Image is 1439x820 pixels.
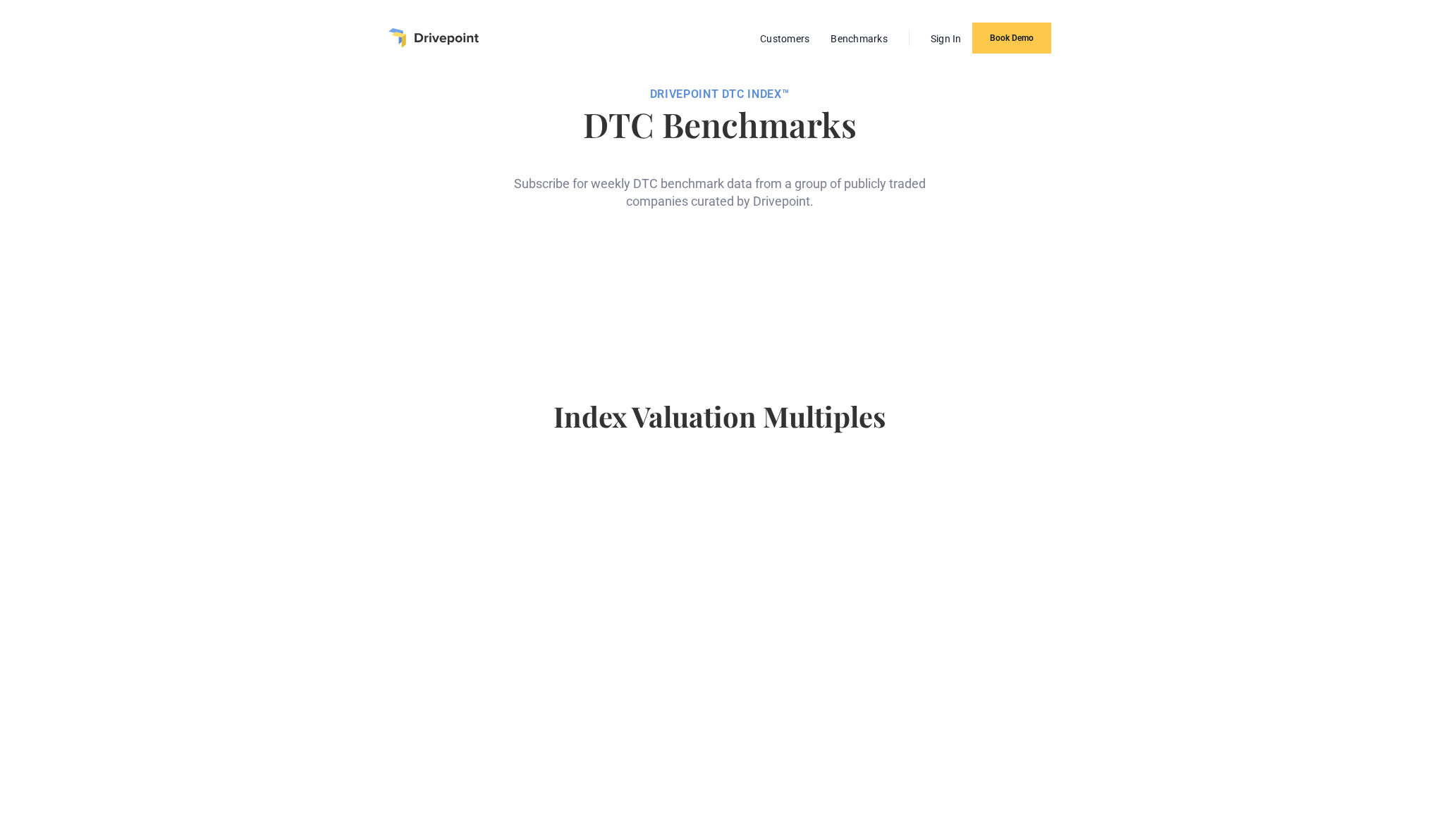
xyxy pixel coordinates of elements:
[823,30,895,48] a: Benchmarks
[305,87,1134,101] div: DRIVEPOiNT DTC Index™
[924,30,969,48] a: Sign In
[305,107,1134,141] h1: DTC Benchmarks
[530,232,909,343] iframe: Form 0
[508,152,931,210] div: Subscribe for weekly DTC benchmark data from a group of publicly traded companies curated by Driv...
[305,399,1134,456] h4: Index Valuation Multiples
[388,28,479,48] a: home
[753,30,816,48] a: Customers
[972,23,1051,54] a: Book Demo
